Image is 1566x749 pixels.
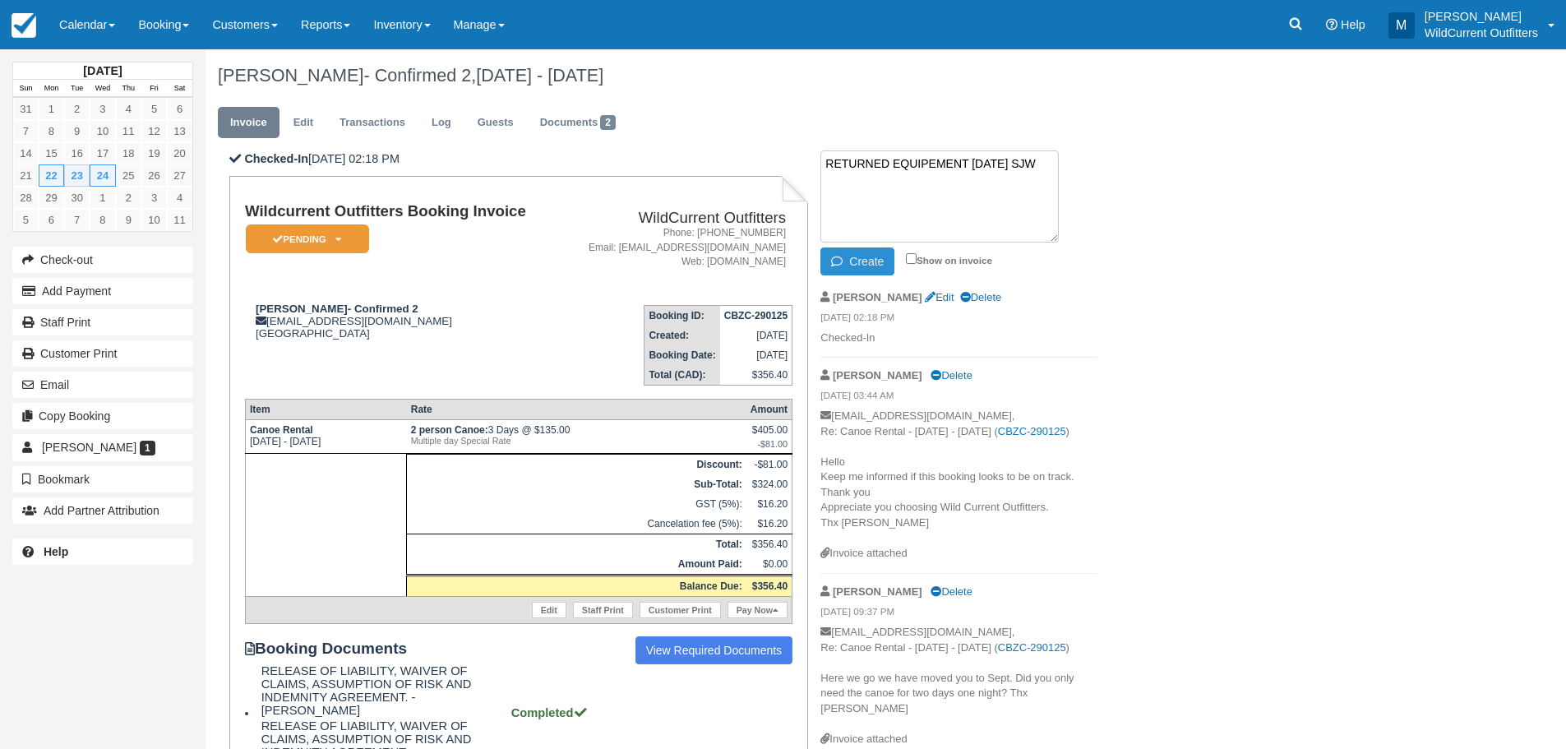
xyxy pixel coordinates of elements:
p: [EMAIL_ADDRESS][DOMAIN_NAME], Re: Canoe Rental - [DATE] - [DATE] ( ) Hello Keep me informed if th... [820,409,1097,546]
th: Sat [167,80,192,98]
em: Multiple day Special Rate [411,436,742,446]
span: [PERSON_NAME] [42,441,136,454]
a: 8 [39,120,64,142]
p: [PERSON_NAME] [1425,8,1538,25]
a: 22 [39,164,64,187]
a: 3 [141,187,167,209]
em: Pending [246,224,369,253]
a: 25 [116,164,141,187]
a: 11 [116,120,141,142]
th: Created: [644,326,720,345]
a: 12 [141,120,167,142]
button: Email [12,372,193,398]
a: 15 [39,142,64,164]
h1: [PERSON_NAME]- Confirmed 2, [218,66,1368,86]
div: [EMAIL_ADDRESS][DOMAIN_NAME] [GEOGRAPHIC_DATA] [245,303,558,340]
th: Item [245,399,406,419]
td: [DATE] [720,345,792,365]
strong: Booking Documents [245,640,423,658]
strong: $356.40 [752,580,788,592]
a: CBZC-290125 [998,641,1066,654]
span: RELEASE OF LIABILITY, WAIVER OF CLAIMS, ASSUMPTION OF RISK AND INDEMNITY AGREEMENT. - [PERSON_NAME] [261,664,508,717]
th: Booking Date: [644,345,720,365]
a: 2 [64,98,90,120]
td: Cancelation fee (5%): [407,514,746,534]
th: Discount: [407,454,746,474]
strong: [PERSON_NAME] [833,369,922,381]
a: 6 [39,209,64,231]
a: 7 [64,209,90,231]
a: 9 [64,120,90,142]
a: 29 [39,187,64,209]
a: Invoice [218,107,279,139]
th: Tue [64,80,90,98]
a: 31 [13,98,39,120]
a: CBZC-290125 [998,425,1066,437]
a: 10 [141,209,167,231]
b: Help [44,545,68,558]
input: Show on invoice [906,253,917,264]
button: Copy Booking [12,403,193,429]
strong: [PERSON_NAME] [833,291,922,303]
a: 27 [167,164,192,187]
th: Balance Due: [407,575,746,596]
a: Edit [532,602,566,618]
th: Amount [746,399,792,419]
em: [DATE] 02:18 PM [820,311,1097,329]
th: Rate [407,399,746,419]
span: 1 [140,441,155,455]
th: Booking ID: [644,305,720,326]
a: 2 [116,187,141,209]
td: -$81.00 [746,454,792,474]
strong: [PERSON_NAME]- Confirmed 2 [256,303,418,315]
td: $356.40 [746,534,792,554]
a: Transactions [327,107,418,139]
a: 9 [116,209,141,231]
b: Checked-In [244,152,308,165]
a: Documents2 [528,107,628,139]
strong: [PERSON_NAME] [833,585,922,598]
a: Staff Print [573,602,633,618]
a: Customer Print [640,602,721,618]
em: -$81.00 [751,439,788,449]
a: 3 [90,98,115,120]
strong: [DATE] [83,64,122,77]
button: Create [820,247,894,275]
a: 11 [167,209,192,231]
a: Help [12,539,193,565]
td: $16.20 [746,494,792,514]
td: 3 Days @ $135.00 [407,419,746,453]
em: [DATE] 09:37 PM [820,605,1097,623]
a: Delete [960,291,1001,303]
h1: Wildcurrent Outfitters Booking Invoice [245,203,558,220]
a: 10 [90,120,115,142]
a: 13 [167,120,192,142]
span: 2 [600,115,616,130]
a: 7 [13,120,39,142]
th: Mon [39,80,64,98]
a: Edit [925,291,954,303]
address: Phone: [PHONE_NUMBER] Email: [EMAIL_ADDRESS][DOMAIN_NAME] Web: [DOMAIN_NAME] [565,226,786,268]
p: Checked-In [820,331,1097,346]
span: Help [1341,18,1365,31]
a: Delete [931,369,972,381]
th: Total (CAD): [644,365,720,386]
button: Bookmark [12,466,193,492]
a: Log [419,107,464,139]
a: 28 [13,187,39,209]
h2: WildCurrent Outfitters [565,210,786,227]
a: 30 [64,187,90,209]
th: Fri [141,80,167,98]
a: 20 [167,142,192,164]
div: M [1388,12,1415,39]
button: Add Partner Attribution [12,497,193,524]
strong: Canoe Rental [250,424,313,436]
div: $405.00 [751,424,788,449]
td: GST (5%): [407,494,746,514]
a: 8 [90,209,115,231]
td: $0.00 [746,554,792,576]
td: [DATE] - [DATE] [245,419,406,453]
button: Add Payment [12,278,193,304]
th: Sub-Total: [407,474,746,494]
a: 1 [90,187,115,209]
